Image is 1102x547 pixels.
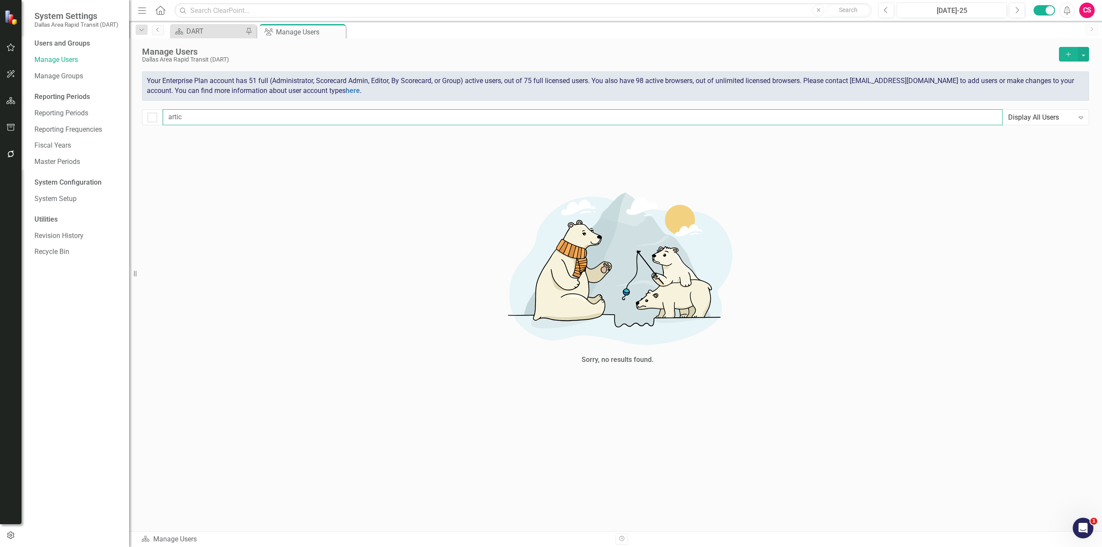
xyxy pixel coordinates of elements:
button: [DATE]-25 [897,3,1007,18]
input: Filter Users... [163,109,1003,125]
a: Manage Groups [34,71,121,81]
button: Search [826,4,870,16]
button: CS [1079,3,1095,18]
a: Master Periods [34,157,121,167]
div: Display All Users [1008,112,1074,122]
div: Users and Groups [34,39,121,49]
span: Search [839,6,857,13]
a: Manage Users [34,55,121,65]
div: System Configuration [34,178,121,188]
a: Reporting Periods [34,108,121,118]
a: Reporting Frequencies [34,125,121,135]
div: [DATE]-25 [900,6,1004,16]
div: Manage Users [276,27,344,37]
input: Search ClearPoint... [174,3,872,18]
div: Sorry, no results found. [582,355,654,365]
div: Manage Users [142,47,1055,56]
a: Recycle Bin [34,247,121,257]
a: DART [172,26,243,37]
a: System Setup [34,194,121,204]
span: 1 [1090,518,1097,525]
div: Manage Users [141,535,609,544]
div: Utilities [34,215,121,225]
iframe: Intercom live chat [1073,518,1093,538]
a: here [346,87,360,95]
img: ClearPoint Strategy [4,10,19,25]
div: Dallas Area Rapid Transit (DART) [142,56,1055,63]
div: Reporting Periods [34,92,121,102]
small: Dallas Area Rapid Transit (DART) [34,21,118,28]
img: No results found [489,181,747,353]
a: Fiscal Years [34,141,121,151]
a: Revision History [34,231,121,241]
span: System Settings [34,11,118,21]
div: DART [186,26,243,37]
span: Your Enterprise Plan account has 51 full (Administrator, Scorecard Admin, Editor, By Scorecard, o... [147,77,1074,95]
